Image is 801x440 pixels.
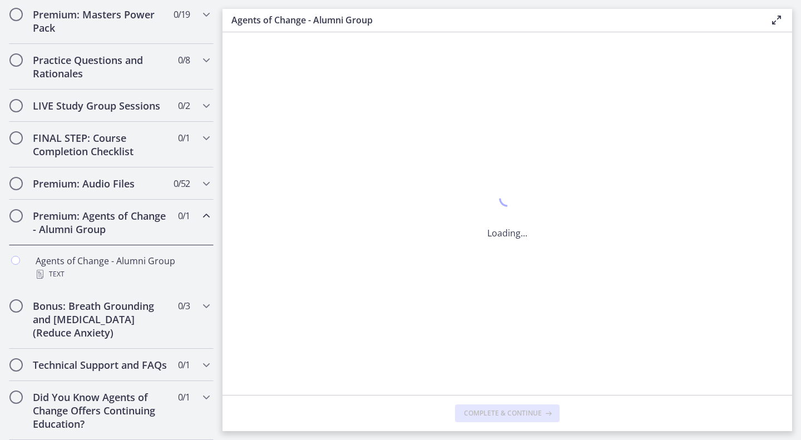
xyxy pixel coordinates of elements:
[178,390,190,404] span: 0 / 1
[178,209,190,223] span: 0 / 1
[33,299,169,339] h2: Bonus: Breath Grounding and [MEDICAL_DATA] (Reduce Anxiety)
[174,8,190,21] span: 0 / 19
[33,209,169,236] h2: Premium: Agents of Change - Alumni Group
[178,131,190,145] span: 0 / 1
[487,226,527,240] p: Loading...
[178,53,190,67] span: 0 / 8
[487,187,527,213] div: 1
[464,409,542,418] span: Complete & continue
[231,13,752,27] h3: Agents of Change - Alumni Group
[33,177,169,190] h2: Premium: Audio Files
[36,268,209,281] div: Text
[33,99,169,112] h2: LIVE Study Group Sessions
[33,358,169,372] h2: Technical Support and FAQs
[178,358,190,372] span: 0 / 1
[36,254,209,281] div: Agents of Change - Alumni Group
[455,404,560,422] button: Complete & continue
[33,8,169,34] h2: Premium: Masters Power Pack
[33,53,169,80] h2: Practice Questions and Rationales
[178,99,190,112] span: 0 / 2
[174,177,190,190] span: 0 / 52
[33,390,169,431] h2: Did You Know Agents of Change Offers Continuing Education?
[33,131,169,158] h2: FINAL STEP: Course Completion Checklist
[178,299,190,313] span: 0 / 3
